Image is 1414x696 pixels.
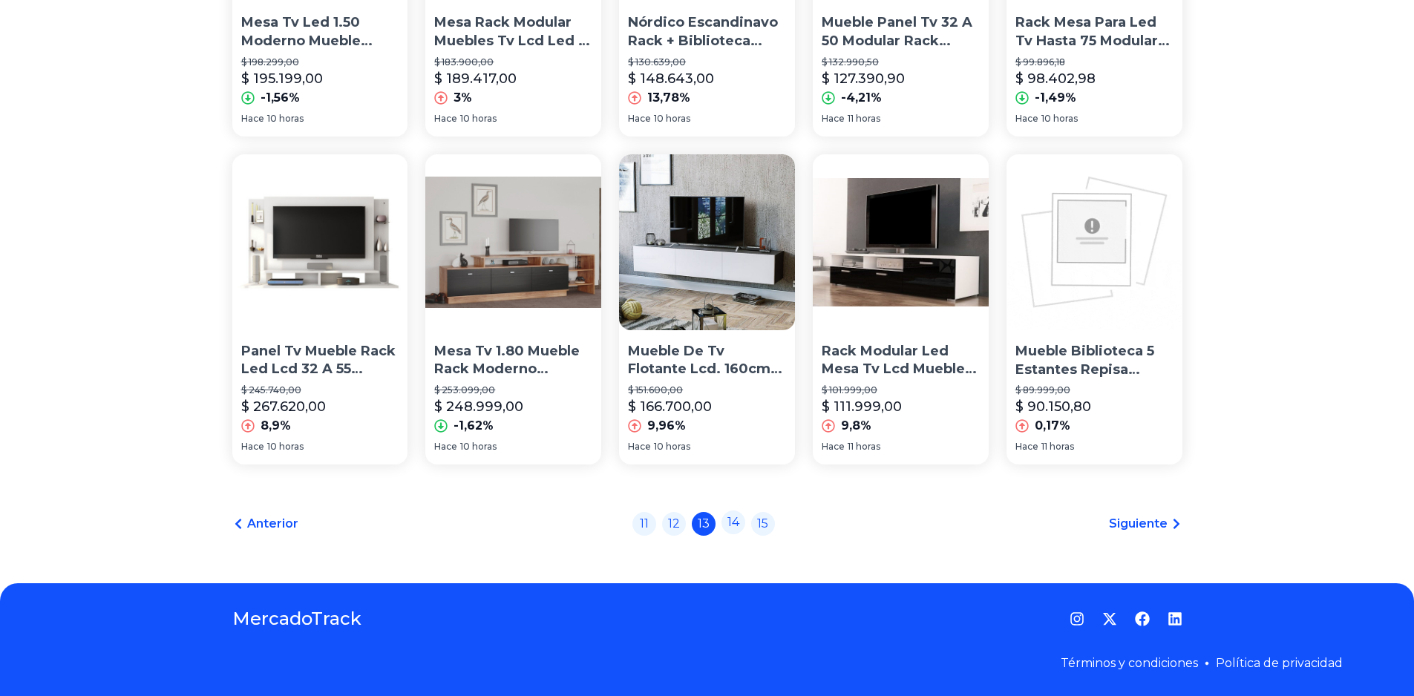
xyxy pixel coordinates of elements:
a: Términos y condiciones [1061,656,1198,670]
p: Mesa Tv Led 1.50 Moderno Mueble Rack Lcd Modular Melamina [241,13,399,50]
a: Mueble Biblioteca 5 Estantes Repisa Organizador MiniMueble Biblioteca 5 Estantes Repisa Organizad... [1007,154,1182,464]
p: -1,49% [1035,89,1076,107]
span: Hace [434,113,457,125]
img: Mesa Tv 1.80 Mueble Rack Moderno Melamina Modular [425,154,601,330]
p: $ 98.402,98 [1015,68,1096,89]
p: $ 111.999,00 [822,396,902,417]
a: 15 [751,512,775,536]
p: $ 151.600,00 [628,384,786,396]
p: $ 245.740,00 [241,384,399,396]
p: $ 248.999,00 [434,396,523,417]
img: Mueble De Tv Flotante Lcd. 160cm. Con Puertas Batientes [619,154,795,330]
a: Anterior [232,515,298,533]
span: Anterior [247,515,298,533]
p: Rack Mesa Para Led Tv Hasta 75 Modular Mueble Puerta Push [1015,13,1174,50]
p: $ 148.643,00 [628,68,714,89]
img: Mueble Biblioteca 5 Estantes Repisa Organizador Mini [1007,154,1182,330]
p: 9,8% [841,417,871,435]
img: Rack Modular Led Mesa Tv Lcd Mueble Moderno Minimalista [813,154,989,330]
span: Hace [1015,441,1038,453]
p: $ 127.390,90 [822,68,905,89]
span: Hace [434,441,457,453]
a: Política de privacidad [1216,656,1343,670]
p: $ 267.620,00 [241,396,326,417]
p: -1,62% [454,417,494,435]
p: $ 89.999,00 [1015,384,1174,396]
span: 10 horas [1041,113,1078,125]
span: Hace [628,113,651,125]
span: 10 horas [654,441,690,453]
p: $ 166.700,00 [628,396,712,417]
a: MercadoTrack [232,607,361,631]
p: $ 101.999,00 [822,384,980,396]
span: Hace [822,441,845,453]
span: 11 horas [1041,441,1074,453]
span: 10 horas [267,441,304,453]
a: Twitter [1102,611,1117,626]
p: Nórdico Escandinavo Rack + Biblioteca Vintage Mueble Lcd [628,13,786,50]
p: Mueble Panel Tv 32 A 50 Modular Rack 18mm Armado [822,13,980,50]
img: Panel Tv Mueble Rack Led Lcd 32 A 55 Pulgadas Living Moderno [232,154,408,330]
p: Mueble Biblioteca 5 Estantes Repisa Organizador Mini [1015,342,1174,379]
p: Rack Modular Led Mesa Tv Lcd Mueble Moderno Minimalista [822,342,980,379]
a: Rack Modular Led Mesa Tv Lcd Mueble Moderno MinimalistaRack Modular Led Mesa Tv Lcd Mueble Modern... [813,154,989,464]
p: -1,56% [261,89,300,107]
p: 0,17% [1035,417,1070,435]
a: Siguiente [1109,515,1182,533]
span: 10 horas [654,113,690,125]
p: 13,78% [647,89,690,107]
p: $ 90.150,80 [1015,396,1091,417]
a: Instagram [1070,611,1084,626]
span: 10 horas [460,113,497,125]
a: Panel Tv Mueble Rack Led Lcd 32 A 55 Pulgadas Living ModernoPanel Tv Mueble Rack Led Lcd 32 A 55 ... [232,154,408,464]
span: 11 horas [848,113,880,125]
span: Hace [628,441,651,453]
p: $ 195.199,00 [241,68,323,89]
p: $ 183.900,00 [434,56,592,68]
span: Hace [241,113,264,125]
a: Facebook [1135,611,1150,626]
span: 10 horas [267,113,304,125]
a: 11 [632,512,656,536]
a: 14 [721,510,745,534]
p: $ 253.099,00 [434,384,592,396]
p: $ 189.417,00 [434,68,517,89]
p: $ 130.639,00 [628,56,786,68]
p: Mesa Rack Modular Muebles Tv Lcd Led . Diseños Exclusivos. Nueva Temporada Sk&b [434,13,592,50]
p: Panel Tv Mueble Rack Led Lcd 32 A 55 Pulgadas Living Moderno [241,342,399,379]
p: $ 99.896,18 [1015,56,1174,68]
a: Mueble De Tv Flotante Lcd. 160cm. Con Puertas BatientesMueble De Tv Flotante Lcd. 160cm. Con Puer... [619,154,795,464]
span: Siguiente [1109,515,1168,533]
span: Hace [822,113,845,125]
p: 9,96% [647,417,686,435]
span: 11 horas [848,441,880,453]
span: Hace [241,441,264,453]
p: 8,9% [261,417,291,435]
p: Mesa Tv 1.80 Mueble Rack Moderno Melamina Modular [434,342,592,379]
a: Mesa Tv 1.80 Mueble Rack Moderno Melamina ModularMesa Tv 1.80 Mueble Rack Moderno Melamina Modula... [425,154,601,464]
p: -4,21% [841,89,882,107]
p: 3% [454,89,472,107]
p: $ 132.990,50 [822,56,980,68]
span: Hace [1015,113,1038,125]
span: 10 horas [460,441,497,453]
p: Mueble De Tv Flotante Lcd. 160cm. Con Puertas Batientes [628,342,786,379]
a: 12 [662,512,686,536]
p: $ 198.299,00 [241,56,399,68]
a: LinkedIn [1168,611,1182,626]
